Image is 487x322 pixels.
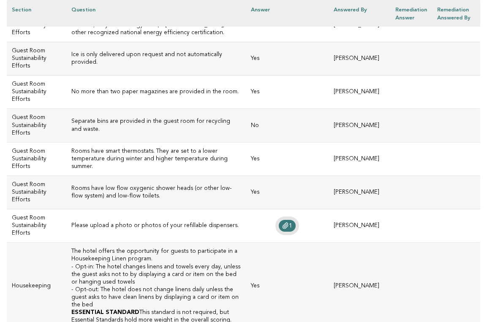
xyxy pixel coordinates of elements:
[71,88,241,96] h3: No more than two paper magazines are provided in the room.
[7,42,66,75] td: Guest Room Sustainability Efforts
[7,176,66,209] td: Guest Room Sustainability Efforts
[329,109,390,142] td: [PERSON_NAME]
[289,223,292,229] span: 1
[71,310,139,315] strong: ESSENTIAL STANDARD
[246,176,329,209] td: Yes
[71,148,241,170] h3: Rooms have smart thermostats. They are set to a lower temperature during winter and higher temper...
[71,263,241,286] h3: - Opt-in: The hotel changes linens and towels every day, unless the guest asks not to by displayi...
[71,185,241,200] h3: Rooms have low flow oxygenic shower heads (or other low-flow system) and low-flow toilets.
[71,118,241,133] h3: Separate bins are provided in the guest room for recycling and waste.
[7,209,66,243] td: Guest Room Sustainability Efforts
[246,109,329,142] td: No
[246,76,329,109] td: Yes
[329,76,390,109] td: [PERSON_NAME]
[7,76,66,109] td: Guest Room Sustainability Efforts
[7,109,66,142] td: Guest Room Sustainability Efforts
[329,176,390,209] td: [PERSON_NAME]
[246,142,329,176] td: Yes
[329,42,390,75] td: [PERSON_NAME]
[71,248,241,263] h3: The hotel offers the opportunity for guests to participate in a Housekeeping Linen program.
[71,51,241,66] h3: Ice is only delivered upon request and not automatically provided.
[329,142,390,176] td: [PERSON_NAME]
[7,142,66,176] td: Guest Room Sustainability Efforts
[329,209,390,243] td: [PERSON_NAME]
[246,42,329,75] td: Yes
[279,220,296,232] a: 1
[71,222,241,230] h3: Please upload a photo or photos of your refillable dispensers.
[71,286,241,309] h3: - Opt-out: The hotel does not change linens daily unless the guest asks to have clean linens by d...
